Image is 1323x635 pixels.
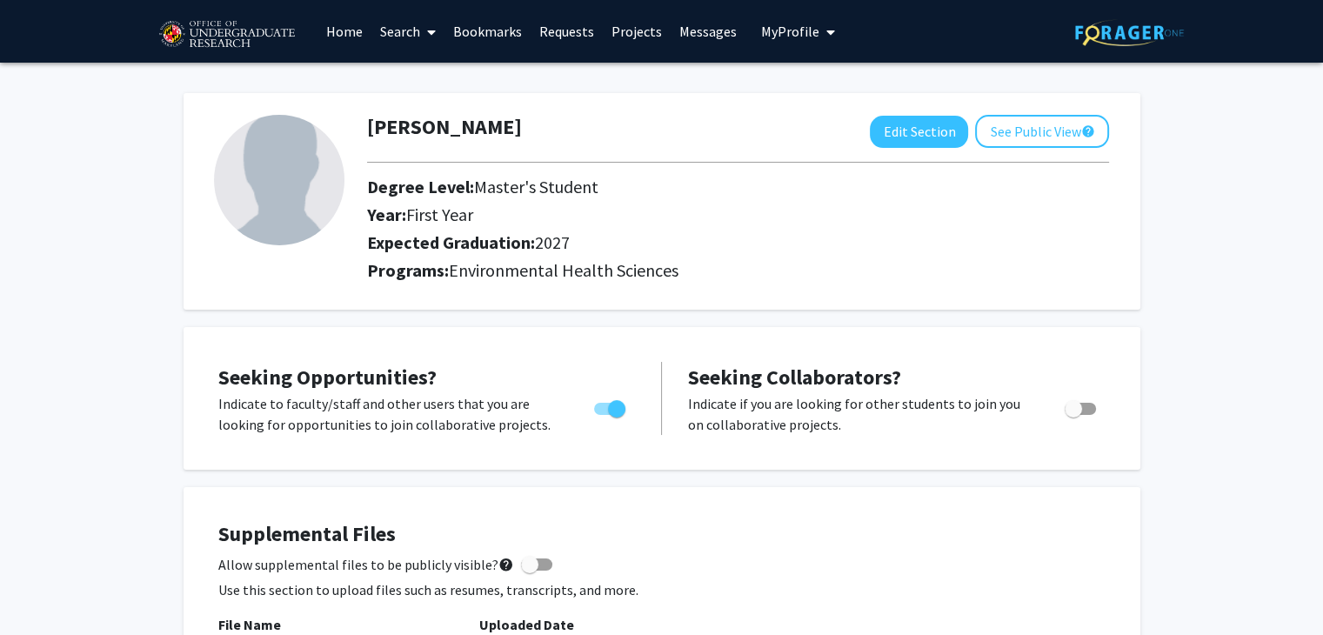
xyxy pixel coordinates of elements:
h4: Supplemental Files [218,522,1106,547]
span: Master's Student [474,176,598,197]
a: Requests [531,1,603,62]
b: Uploaded Date [479,616,574,633]
h1: [PERSON_NAME] [367,115,522,140]
h2: Programs: [367,260,1109,281]
button: Edit Section [870,116,968,148]
a: Search [371,1,444,62]
h2: Expected Graduation: [367,232,959,253]
img: University of Maryland Logo [153,13,300,57]
h2: Year: [367,204,959,225]
span: First Year [406,204,473,225]
span: 2027 [535,231,570,253]
mat-icon: help [1080,121,1094,142]
div: Toggle [1058,393,1106,419]
b: File Name [218,616,281,633]
button: See Public View [975,115,1109,148]
span: Environmental Health Sciences [449,259,678,281]
a: Home [317,1,371,62]
img: ForagerOne Logo [1075,19,1184,46]
p: Indicate to faculty/staff and other users that you are looking for opportunities to join collabor... [218,393,561,435]
p: Use this section to upload files such as resumes, transcripts, and more. [218,579,1106,600]
a: Projects [603,1,671,62]
span: Allow supplemental files to be publicly visible? [218,554,514,575]
p: Indicate if you are looking for other students to join you on collaborative projects. [688,393,1032,435]
a: Bookmarks [444,1,531,62]
div: Toggle [587,393,635,419]
mat-icon: help [498,554,514,575]
span: My Profile [761,23,819,40]
h2: Degree Level: [367,177,959,197]
a: Messages [671,1,745,62]
span: Seeking Collaborators? [688,364,901,391]
iframe: Chat [13,557,74,622]
span: Seeking Opportunities? [218,364,437,391]
img: Profile Picture [214,115,344,245]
